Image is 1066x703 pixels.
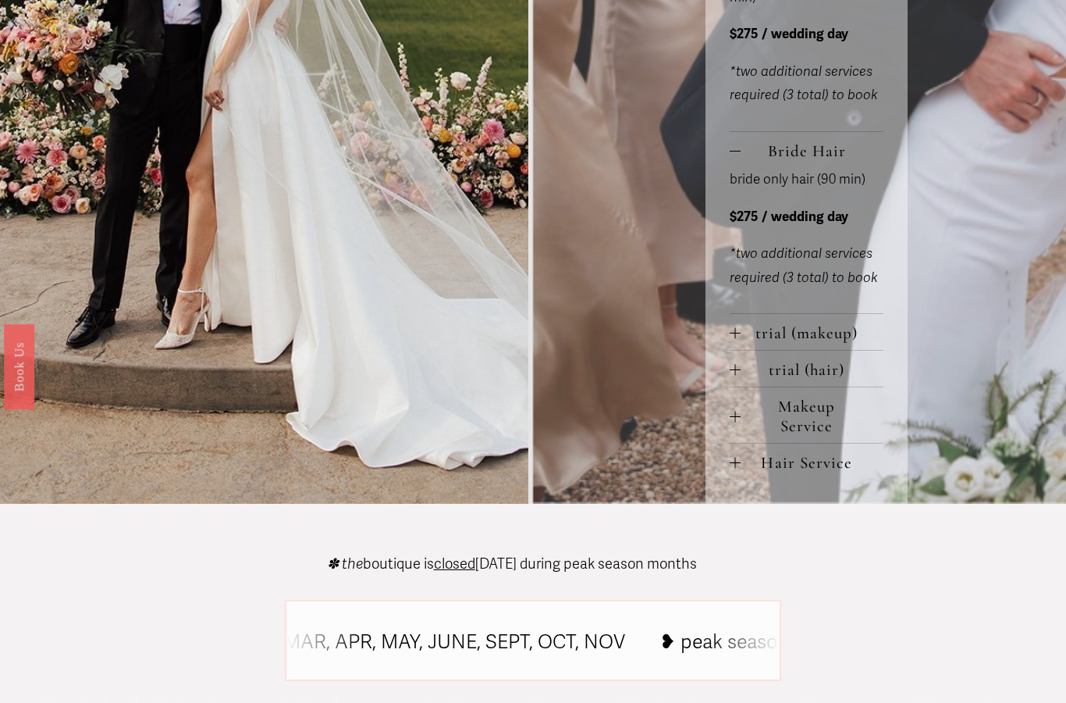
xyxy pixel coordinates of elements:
button: Hair Service [730,444,883,480]
p: boutique is [DATE] during peak season months [327,557,697,571]
em: ✽ the [327,555,363,573]
strong: $275 / wedding day [730,209,848,225]
button: Makeup Service [730,387,883,443]
span: trial (hair) [741,360,883,380]
button: trial (makeup) [730,314,883,350]
span: closed [434,555,475,573]
em: *two additional services required (3 total) to book [730,63,878,104]
tspan: ❥ peak season: MAR, APR, MAY, JUNE, SEPT, OCT, NOV [145,629,625,653]
p: bride only hair (90 min) [730,168,883,192]
div: Bride Hair [730,168,883,313]
a: Book Us [4,324,34,409]
button: Bride Hair [730,132,883,168]
span: Hair Service [741,453,883,473]
em: *two additional services required (3 total) to book [730,245,878,286]
span: Makeup Service [741,397,883,436]
span: Bride Hair [741,141,883,161]
button: trial (hair) [730,351,883,387]
strong: $275 / wedding day [730,26,848,42]
span: trial (makeup) [741,323,883,343]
